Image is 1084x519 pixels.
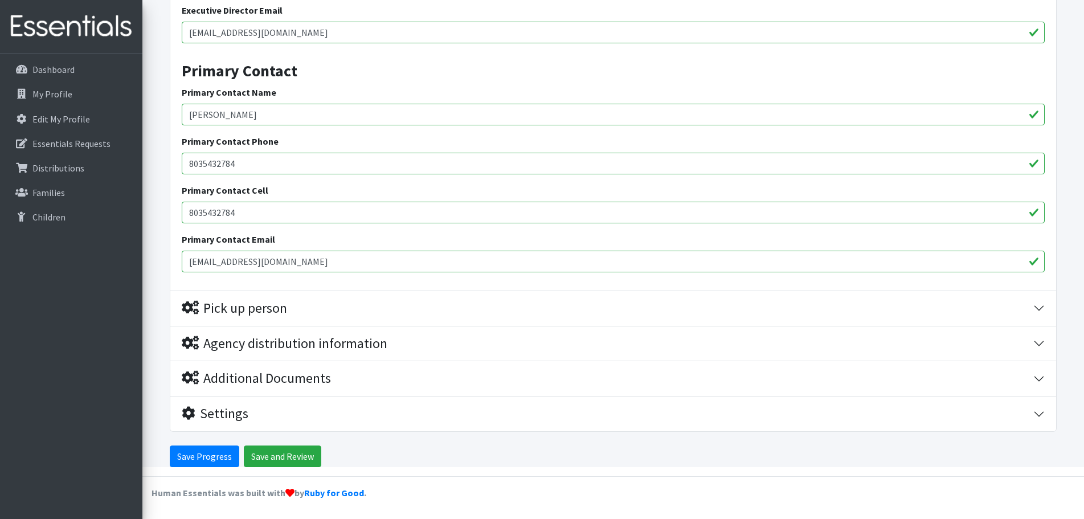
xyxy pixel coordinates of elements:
[32,211,66,223] p: Children
[170,446,239,467] input: Save Progress
[5,206,138,228] a: Children
[304,487,364,498] a: Ruby for Good
[170,326,1056,361] button: Agency distribution information
[182,134,279,148] label: Primary Contact Phone
[170,361,1056,396] button: Additional Documents
[182,336,387,352] div: Agency distribution information
[182,406,248,422] div: Settings
[182,370,331,387] div: Additional Documents
[32,162,84,174] p: Distributions
[32,187,65,198] p: Families
[182,300,287,317] div: Pick up person
[170,397,1056,431] button: Settings
[182,85,276,99] label: Primary Contact Name
[152,487,366,498] strong: Human Essentials was built with by .
[32,88,72,100] p: My Profile
[170,291,1056,326] button: Pick up person
[5,108,138,130] a: Edit My Profile
[32,113,90,125] p: Edit My Profile
[32,64,75,75] p: Dashboard
[182,183,268,197] label: Primary Contact Cell
[182,232,275,246] label: Primary Contact Email
[5,157,138,179] a: Distributions
[5,132,138,155] a: Essentials Requests
[182,3,283,17] label: Executive Director Email
[5,181,138,204] a: Families
[5,7,138,46] img: HumanEssentials
[5,58,138,81] a: Dashboard
[32,138,111,149] p: Essentials Requests
[244,446,321,467] input: Save and Review
[182,60,297,81] strong: Primary Contact
[5,83,138,105] a: My Profile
